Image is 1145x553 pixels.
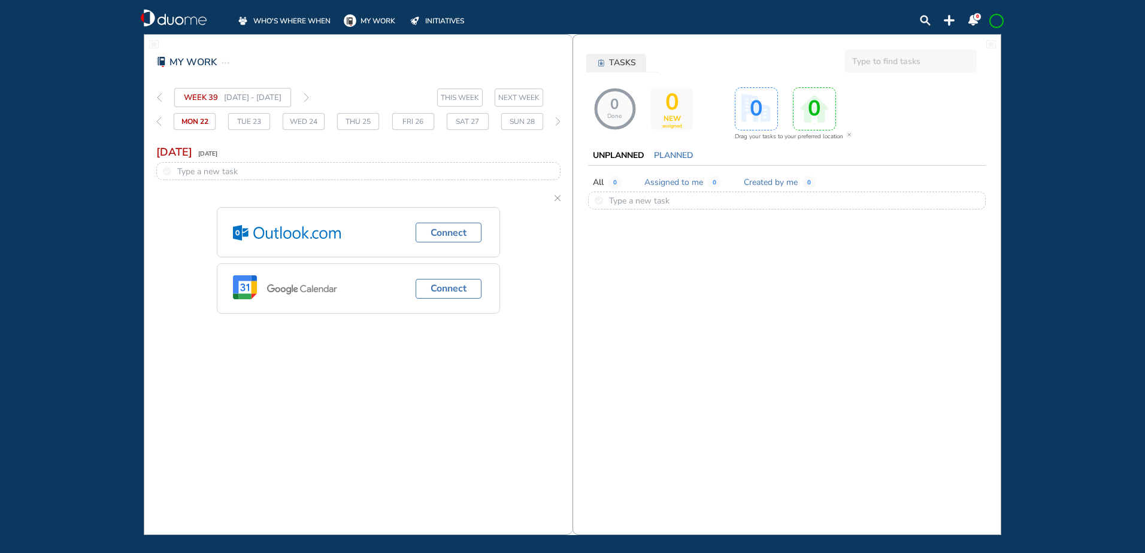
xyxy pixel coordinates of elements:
span: THIS WEEK [441,92,479,104]
div: notification-panel-on [968,15,979,26]
div: outlook [233,225,341,241]
img: thin-left-arrow-grey.f0cbfd8f.svg [156,117,162,126]
input: Type to find tasks [845,50,977,72]
span: NEXT WEEK [498,92,540,104]
div: activity-box [735,87,778,130]
div: search-lens [920,15,931,26]
a: INITIATIVES [408,14,464,27]
span: PLANNED [654,150,693,162]
img: search-lens.23226280.svg [920,15,931,26]
img: task-ellipse.fef7074b.svg [222,56,229,70]
button: UNPLANNED [588,148,649,163]
img: google.ed9f6f52.svg [233,275,346,302]
span: Drag your tasks to your preferred location [735,130,843,142]
div: thin-right-arrow-grey [555,113,561,130]
div: tasks-icon-6184ad [597,59,606,68]
img: initiatives-off.b77ef7b9.svg [410,17,419,25]
span: 0 [596,96,632,120]
div: cross-bg [845,130,853,139]
img: whoswherewhen-off.a3085474.svg [238,16,247,25]
div: mywork-on [344,14,356,27]
button: All [588,174,608,190]
button: Connect [416,279,481,299]
span: Done [607,113,622,120]
span: assigned [662,123,682,129]
img: round_unchecked.fea2151d.svg [163,167,171,175]
span: Connect [431,226,467,240]
a: WHO'S WHERE WHEN [237,14,331,27]
button: Assigned to me [640,174,708,190]
a: duome-logo-whitelogologo-notext [141,9,207,27]
span: 0 [664,89,681,123]
span: MY WORK [169,55,217,69]
div: fullwidthpage [986,39,996,49]
span: [DATE] [156,145,192,159]
img: duome-logo-whitelogo.b0ca3abf.svg [141,9,207,27]
img: plus-topbar.b126d2c6.svg [944,15,955,26]
img: cross-thin.6f54a4cd.svg [555,195,561,201]
div: mywork-red-on [156,57,166,67]
span: WHO'S WHERE WHEN [253,15,331,27]
img: fullwidthpage.7645317a.svg [149,39,159,49]
button: PLANNED [649,148,698,163]
img: cross-bg.b2a90242.svg [845,130,853,139]
div: round_unchecked [595,196,603,205]
span: Connect [431,281,467,296]
div: activity-box [793,87,836,130]
img: round_unchecked.fea2151d.svg [595,196,603,205]
span: MY WORK [361,15,395,27]
span: 0 [802,176,816,189]
span: Created by me [744,177,798,189]
span: Assigned to me [644,177,703,189]
img: mywork-on.5af487f3.svg [344,14,356,27]
span: UNPLANNED [593,150,644,162]
span: 0 [608,176,622,189]
div: round_unchecked [163,167,171,175]
div: whoswherewhen-off [237,14,249,27]
img: thin-right-arrow-grey.874f3e01.svg [555,117,561,126]
span: NEW [664,115,681,123]
span: INITIATIVES [425,15,464,27]
img: thin-left-arrow-grey.f0cbfd8f.svg [157,93,162,102]
img: thin-right-arrow-grey.874f3e01.svg [304,93,309,102]
div: cross-thin [549,189,567,207]
a: MY WORK [344,14,395,27]
button: tasks-icon-6184adTASKS [586,54,646,72]
span: WEEK 39 [184,90,218,105]
img: fullwidthpage.7645317a.svg [986,39,996,49]
div: duome-logo-whitelogo [141,9,207,27]
span: All [593,177,604,189]
div: task-ellipse [222,56,229,70]
span: 0 [708,176,721,189]
div: NaN% 0/0 [594,88,636,130]
div: google [233,275,346,302]
span: 0 [976,13,979,20]
img: notification-panel-on.a48c1939.svg [968,15,979,26]
button: Connect [416,223,481,242]
span: [DATE] [198,147,217,161]
button: next-week [495,89,543,107]
div: thin-right-arrow-grey [303,88,309,107]
button: Created by me [739,174,802,190]
div: plus-topbar [944,15,955,26]
span: TASKS [609,57,636,69]
img: mywork-red-on.755fc005.svg [156,57,166,67]
div: thin-left-arrow-grey [156,113,162,130]
div: activity-box [651,88,693,130]
div: thin-left-arrow-grey [156,88,162,107]
button: this-week [437,89,483,107]
img: tasks-icon-6184ad.77ad149c.svg [598,59,604,66]
div: initiatives-off [408,14,421,27]
span: [DATE] - [DATE] [224,90,281,105]
div: fullwidthpage [149,39,159,49]
img: outlook.05b6f53f.svg [233,225,341,241]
